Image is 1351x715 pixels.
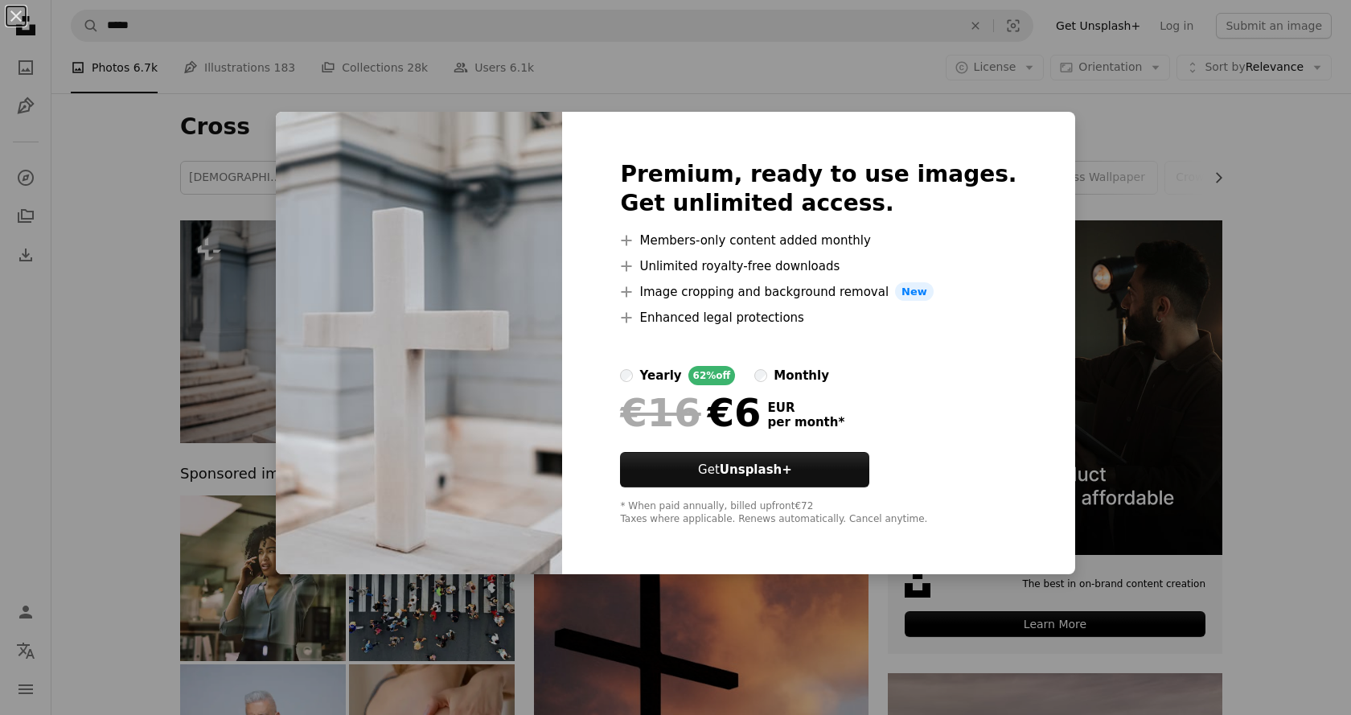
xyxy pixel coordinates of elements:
[620,308,1016,327] li: Enhanced legal protections
[620,231,1016,250] li: Members-only content added monthly
[754,369,767,382] input: monthly
[767,401,844,415] span: EUR
[620,392,761,434] div: €6
[620,282,1016,302] li: Image cropping and background removal
[895,282,934,302] span: New
[639,366,681,385] div: yearly
[620,369,633,382] input: yearly62%off
[620,500,1016,526] div: * When paid annually, billed upfront €72 Taxes where applicable. Renews automatically. Cancel any...
[620,160,1016,218] h2: Premium, ready to use images. Get unlimited access.
[620,452,869,487] button: GetUnsplash+
[688,366,736,385] div: 62% off
[620,257,1016,276] li: Unlimited royalty-free downloads
[276,112,562,575] img: premium_photo-1678233300991-77c08cbe4a4f
[767,415,844,429] span: per month *
[620,392,700,434] span: €16
[774,366,829,385] div: monthly
[720,462,792,477] strong: Unsplash+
